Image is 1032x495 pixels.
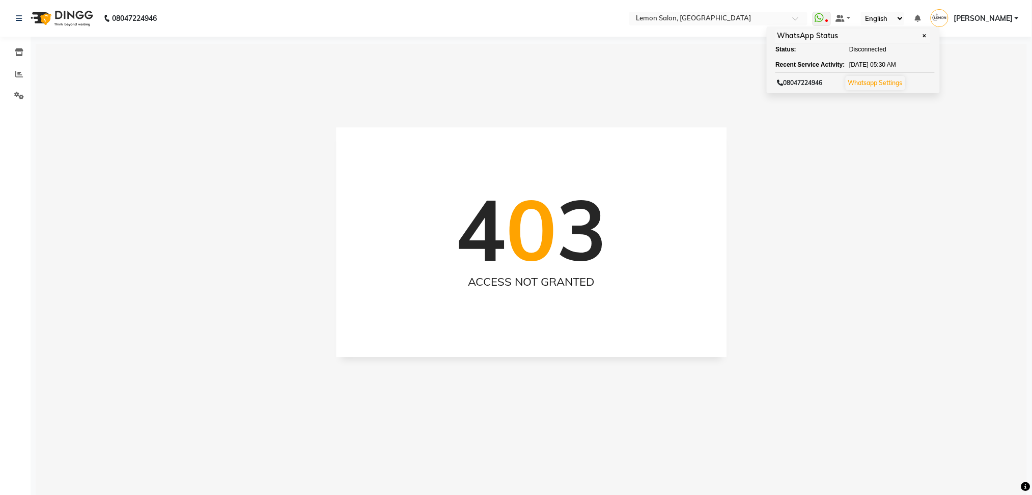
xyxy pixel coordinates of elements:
[931,9,949,27] img: Umang Satra
[26,4,96,33] img: logo
[506,176,556,282] span: 0
[456,179,607,280] h1: 4 3
[920,32,929,40] span: ✕
[849,60,869,69] span: [DATE]
[954,13,1013,24] span: [PERSON_NAME]
[112,4,157,33] b: 08047224946
[775,29,931,43] div: WhatsApp Status
[871,60,897,69] span: 05:30 AM
[848,79,903,87] a: Whatsapp Settings
[777,79,823,87] span: 08047224946
[775,45,831,54] div: Status:
[356,275,706,288] h2: ACCESS NOT GRANTED
[846,76,905,90] button: Whatsapp Settings
[775,60,831,69] div: Recent Service Activity:
[849,45,886,54] span: Disconnected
